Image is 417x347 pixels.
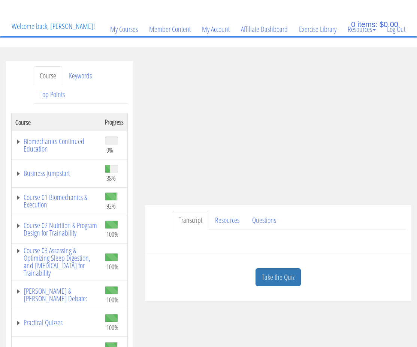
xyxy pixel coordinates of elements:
a: Course 02 Nutrition & Program Design for Trainability [15,222,97,237]
a: My Courses [105,11,143,47]
a: Business Jumpstart [15,170,97,177]
a: Course [34,66,62,86]
a: 0 items: $0.00 [342,20,398,29]
a: Practical Quizzes [15,319,97,326]
span: 100% [106,296,118,304]
span: 0% [106,146,113,154]
bdi: 0.00 [380,20,398,29]
a: [PERSON_NAME] & [PERSON_NAME] Debate: [15,287,97,302]
span: 100% [106,323,118,332]
th: Course [12,113,102,131]
span: 92% [106,202,116,210]
a: Course 01 Biomechanics & Execution [15,194,97,209]
a: Course 03 Assessing & Optimizing Sleep Digestion, and [MEDICAL_DATA] for Trainability [15,247,97,277]
th: Progress [101,113,128,131]
a: Member Content [143,11,196,47]
a: Log Out [381,11,411,47]
p: Welcome back, [PERSON_NAME]! [6,11,100,41]
a: Questions [246,211,282,230]
span: $ [380,20,384,29]
img: icon11.png [342,21,349,28]
a: Transcript [173,211,208,230]
span: 0 [351,20,355,29]
a: Biomechanics Continued Education [15,138,97,153]
a: Resources [342,11,381,47]
span: items: [357,20,377,29]
span: 100% [106,230,118,238]
a: Keywords [63,66,98,86]
span: 100% [106,263,118,271]
a: Affiliate Dashboard [235,11,293,47]
a: My Account [196,11,235,47]
span: 38% [106,174,116,182]
a: Resources [209,211,245,230]
a: Take the Quiz [256,268,301,287]
a: Top Points [34,85,71,104]
a: Exercise Library [293,11,342,47]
